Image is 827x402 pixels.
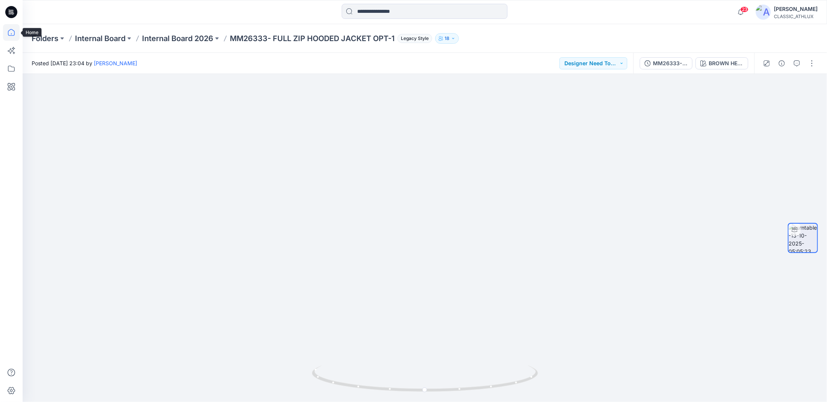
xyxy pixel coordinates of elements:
[653,59,688,68] div: MM26333- FULL ZIP HOODED JACKET OPT-1
[397,34,432,43] span: Legacy Style
[435,33,459,44] button: 18
[709,59,743,68] div: BROWN HEADER
[94,60,137,66] a: [PERSON_NAME]
[75,33,125,44] a: Internal Board
[445,34,449,43] p: 18
[789,224,817,252] img: turntable-13-10-2025-05:05:23
[32,33,58,44] a: Folders
[320,57,530,402] img: eyJhbGciOiJIUzI1NiIsImtpZCI6IjAiLCJzbHQiOiJzZXMiLCJ0eXAiOiJKV1QifQ.eyJkYXRhIjp7InR5cGUiOiJzdG9yYW...
[774,14,818,19] div: CLASSIC_ATHLUX
[774,5,818,14] div: [PERSON_NAME]
[640,57,692,69] button: MM26333- FULL ZIP HOODED JACKET OPT-1
[230,33,394,44] p: MM26333- FULL ZIP HOODED JACKET OPT-1
[740,6,749,12] span: 23
[696,57,748,69] button: BROWN HEADER
[756,5,771,20] img: avatar
[32,59,137,67] span: Posted [DATE] 23:04 by
[394,33,432,44] button: Legacy Style
[142,33,213,44] a: Internal Board 2026
[776,57,788,69] button: Details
